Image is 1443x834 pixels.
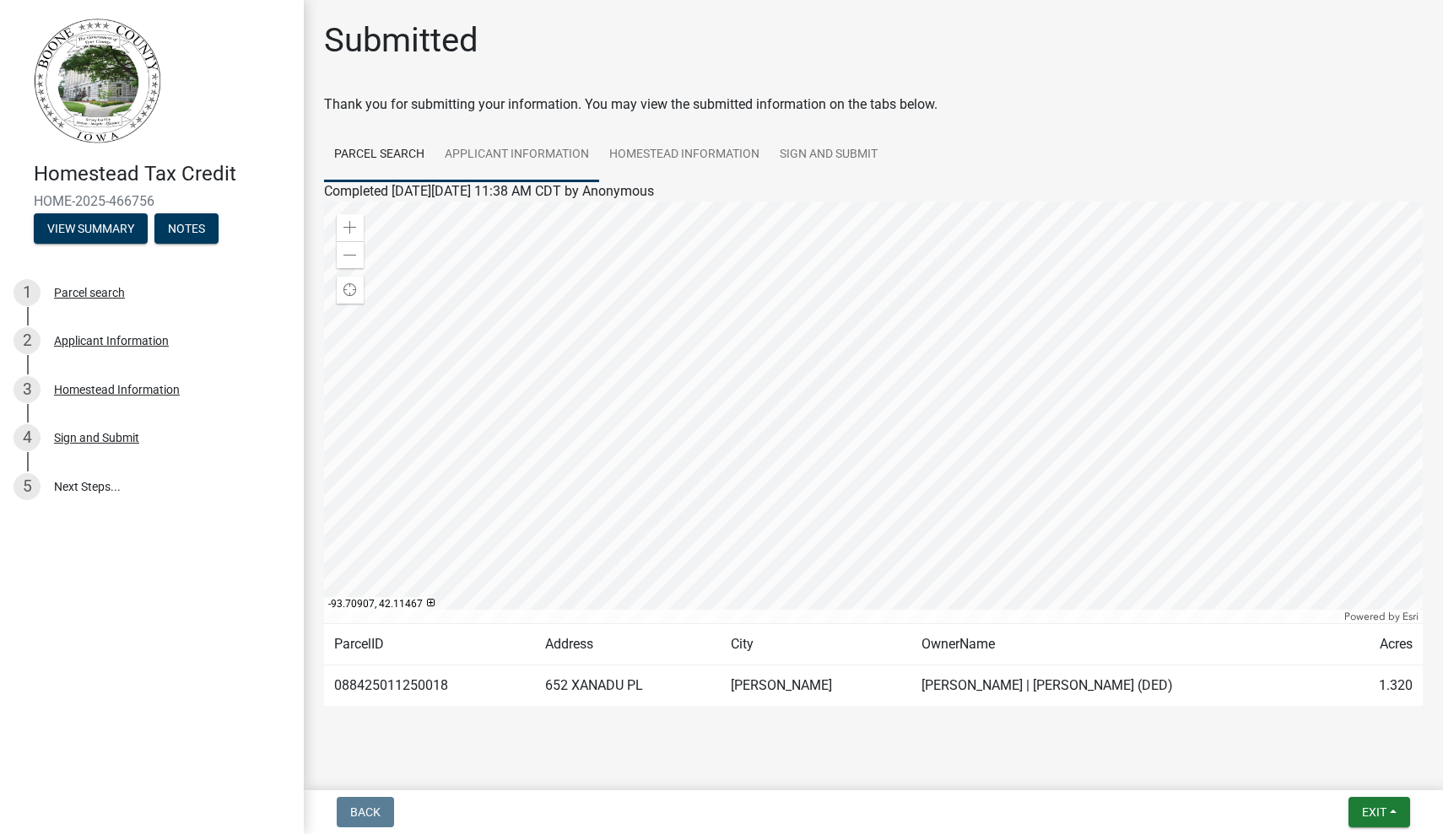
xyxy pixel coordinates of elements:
wm-modal-confirm: Notes [154,223,219,236]
a: Homestead Information [599,128,770,182]
span: HOME-2025-466756 [34,193,270,209]
button: Notes [154,213,219,244]
div: 3 [14,376,41,403]
a: Esri [1402,611,1419,622]
button: Back [337,797,394,827]
wm-modal-confirm: Summary [34,223,148,236]
div: Sign and Submit [54,432,139,444]
span: Completed [DATE][DATE] 11:38 AM CDT by Anonymous [324,183,654,199]
td: City [721,624,911,665]
td: Address [535,624,721,665]
div: Applicant Information [54,335,169,347]
div: Homestead Information [54,384,180,395]
div: 4 [14,424,41,451]
td: [PERSON_NAME] | [PERSON_NAME] (DED) [911,665,1338,707]
td: ParcelID [324,624,535,665]
td: OwnerName [911,624,1338,665]
span: Exit [1362,805,1386,819]
div: Thank you for submitting your information. You may view the submitted information on the tabs below. [324,94,1423,115]
div: 2 [14,327,41,354]
div: 5 [14,473,41,500]
img: Boone County, Iowa [34,18,162,144]
td: Acres [1338,624,1423,665]
h4: Homestead Tax Credit [34,162,290,186]
td: 652 XANADU PL [535,665,721,707]
div: 1 [14,279,41,306]
td: [PERSON_NAME] [721,665,911,707]
div: Find my location [337,277,364,304]
a: Applicant Information [435,128,599,182]
span: Back [350,805,381,819]
div: Parcel search [54,287,125,299]
div: Zoom out [337,241,364,268]
div: Powered by [1340,610,1423,623]
td: 1.320 [1338,665,1423,707]
h1: Submitted [324,20,478,61]
button: View Summary [34,213,148,244]
button: Exit [1348,797,1410,827]
td: 088425011250018 [324,665,535,707]
div: Zoom in [337,214,364,241]
a: Parcel search [324,128,435,182]
a: Sign and Submit [770,128,888,182]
